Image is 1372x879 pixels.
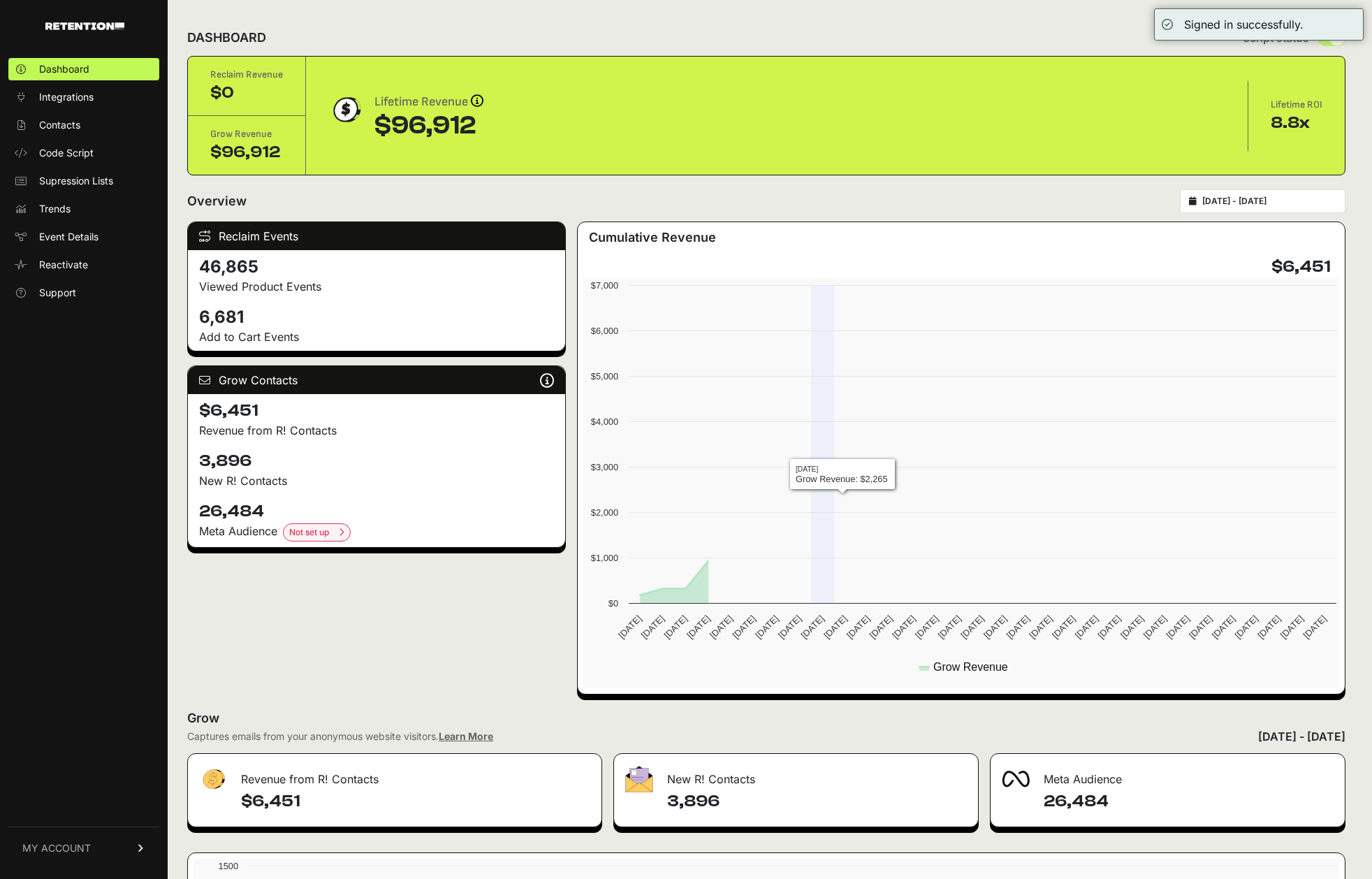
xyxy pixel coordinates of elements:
[667,790,967,813] h4: 3,896
[188,222,565,250] div: Reclaim Events
[591,371,618,382] text: $5,000
[614,754,978,796] div: New R! Contacts
[8,142,159,164] a: Code Script
[199,472,554,489] p: New R! Contacts
[199,422,554,439] p: Revenue from R! Contacts
[776,613,803,641] text: [DATE]
[8,226,159,248] a: Event Details
[731,613,758,641] text: [DATE]
[708,613,735,641] text: [DATE]
[1271,98,1322,112] div: Lifetime ROI
[187,191,247,211] h2: Overview
[1258,728,1345,745] div: [DATE] - [DATE]
[936,613,963,641] text: [DATE]
[591,553,618,563] text: $1,000
[1187,613,1214,641] text: [DATE]
[199,256,554,278] h4: 46,865
[591,416,618,427] text: $4,000
[685,613,712,641] text: [DATE]
[39,202,71,216] span: Trends
[210,141,283,164] div: $96,912
[822,613,849,641] text: [DATE]
[199,278,554,295] p: Viewed Product Events
[1044,790,1334,813] h4: 26,484
[199,306,554,328] h4: 6,681
[662,613,689,641] text: [DATE]
[591,507,618,518] text: $2,000
[1002,771,1030,787] img: fa-meta-2f981b61bb99beabf952f7030308934f19ce035c18b003e963880cc3fabeebb7.png
[39,90,94,104] span: Integrations
[219,861,238,871] text: 1500
[1255,613,1283,641] text: [DATE]
[616,613,643,641] text: [DATE]
[1271,112,1322,134] div: 8.8x
[845,613,872,641] text: [DATE]
[1301,613,1329,641] text: [DATE]
[8,58,159,80] a: Dashboard
[45,22,124,30] img: Retention.com
[187,709,1345,728] h2: Grow
[591,326,618,336] text: $6,000
[374,112,483,140] div: $96,912
[1278,613,1306,641] text: [DATE]
[8,170,159,192] a: Supression Lists
[8,254,159,276] a: Reactivate
[199,328,554,345] p: Add to Cart Events
[1141,613,1169,641] text: [DATE]
[1210,613,1237,641] text: [DATE]
[210,68,283,82] div: Reclaim Revenue
[210,82,283,104] div: $0
[753,613,780,641] text: [DATE]
[199,523,554,542] div: Meta Audience
[241,790,590,813] h4: $6,451
[374,92,483,112] div: Lifetime Revenue
[439,730,493,742] a: Learn More
[1005,613,1032,641] text: [DATE]
[913,613,940,641] text: [DATE]
[328,92,363,127] img: dollar-coin-05c43ed7efb7bc0c12610022525b4bbbb207c7efeef5aecc26f025e68dcafac9.png
[39,146,94,160] span: Code Script
[39,258,88,272] span: Reactivate
[1027,613,1054,641] text: [DATE]
[625,766,653,792] img: fa-envelope-19ae18322b30453b285274b1b8af3d052b27d846a4fbe8435d1a52b978f639a2.png
[591,462,618,472] text: $3,000
[199,450,554,472] h4: 3,896
[868,613,895,641] text: [DATE]
[1118,613,1146,641] text: [DATE]
[958,613,986,641] text: [DATE]
[1073,613,1100,641] text: [DATE]
[39,286,76,300] span: Support
[188,754,601,796] div: Revenue from R! Contacts
[188,366,565,394] div: Grow Contacts
[22,841,91,855] span: MY ACCOUNT
[608,598,618,609] text: $0
[8,114,159,136] a: Contacts
[1271,256,1331,278] h4: $6,451
[1164,613,1191,641] text: [DATE]
[199,766,227,793] img: fa-dollar-13500eef13a19c4ab2b9ed9ad552e47b0d9fc28b02b83b90ba0e00f96d6372e9.png
[981,613,1009,641] text: [DATE]
[1184,16,1304,33] div: Signed in successfully.
[639,613,666,641] text: [DATE]
[39,62,89,76] span: Dashboard
[187,729,493,743] div: Captures emails from your anonymous website visitors.
[1232,613,1260,641] text: [DATE]
[890,613,917,641] text: [DATE]
[8,198,159,220] a: Trends
[1095,613,1123,641] text: [DATE]
[39,174,113,188] span: Supression Lists
[39,118,80,132] span: Contacts
[591,280,618,291] text: $7,000
[199,400,554,422] h4: $6,451
[1050,613,1077,641] text: [DATE]
[187,28,266,48] h2: DASHBOARD
[799,613,826,641] text: [DATE]
[39,230,98,244] span: Event Details
[933,661,1008,673] text: Grow Revenue
[199,500,554,523] h4: 26,484
[991,754,1345,796] div: Meta Audience
[8,282,159,304] a: Support
[589,228,716,247] h3: Cumulative Revenue
[8,86,159,108] a: Integrations
[210,127,283,141] div: Grow Revenue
